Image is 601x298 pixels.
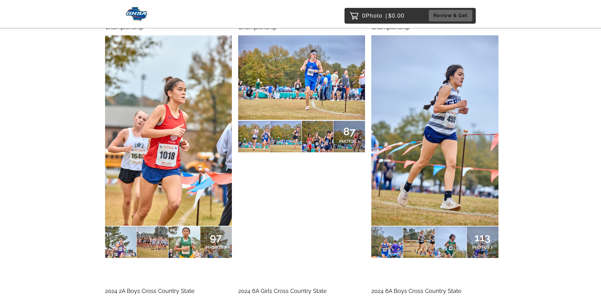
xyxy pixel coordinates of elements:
span: PHOTOS [472,245,489,250]
a: 2024 3A Boys Cross Country State Championship87PHOTOS [238,12,365,152]
span: 2024 3A Boys Cross Country State Championship [238,14,328,31]
img: Snapphound Logo [126,7,148,21]
a: Review & Get [429,10,474,21]
span: | [386,13,387,19]
span: 97 [206,236,227,239]
span: PHOTOS [206,245,223,250]
span: 87 [339,130,360,133]
p: 0 $0.00 [362,11,405,21]
img: 130334 [371,35,498,226]
span: 113 [472,236,493,239]
span: 2024 2A Girls Cross Country State Championship [371,14,459,31]
span: 2024 3A Girls Cross Country State Championship [105,14,193,31]
img: 130518 [105,35,232,226]
button: Review & Get [429,10,472,21]
img: 130421 [238,35,365,120]
span: Photo [366,11,383,21]
a: 2024 2A Girls Cross Country State Championship113PHOTOS [371,12,498,258]
span: PHOTOS [339,139,356,144]
a: 2024 3A Girls Cross Country State Championship97PHOTOS [105,12,232,258]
